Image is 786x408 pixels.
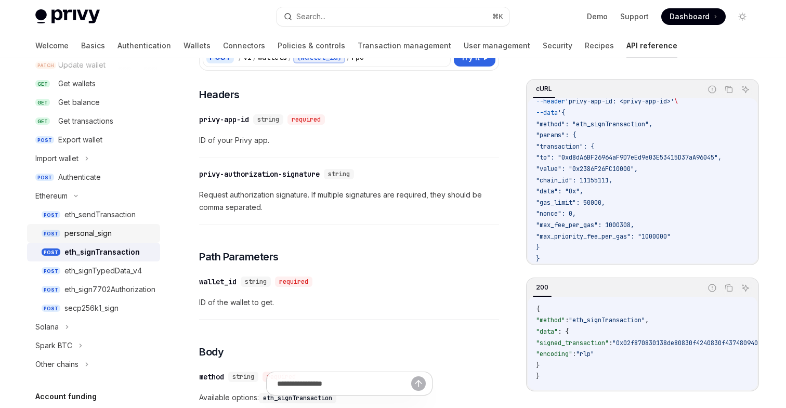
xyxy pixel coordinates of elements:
div: privy-authorization-signature [199,169,320,179]
span: Body [199,345,224,359]
div: Import wallet [35,152,78,165]
div: 200 [533,281,552,294]
div: Spark BTC [35,339,72,352]
div: cURL [533,83,555,95]
div: required [287,114,325,125]
a: Dashboard [661,8,726,25]
span: POST [42,286,60,294]
a: Policies & controls [278,33,345,58]
span: "params": { [536,131,576,139]
span: GET [35,80,50,88]
a: POSTeth_signTransaction [27,243,160,261]
span: "data" [536,327,558,336]
a: POSTAuthenticate [27,168,160,187]
span: : [572,350,576,358]
a: Basics [81,33,105,58]
span: Headers [199,87,240,102]
a: GETGet wallets [27,74,160,93]
span: POST [42,248,60,256]
span: "eth_signTransaction" [569,316,645,324]
button: Search...⌘K [277,7,509,26]
span: "data": "0x", [536,187,583,195]
a: POSTExport wallet [27,130,160,149]
span: "signed_transaction" [536,339,609,347]
a: POSTeth_sign7702Authorization [27,280,160,299]
a: Welcome [35,33,69,58]
button: Report incorrect code [705,281,719,295]
a: Recipes [585,33,614,58]
div: eth_sign7702Authorization [64,283,155,296]
span: '{ [558,109,565,117]
button: Send message [411,376,426,391]
div: required [275,277,312,287]
span: "encoding" [536,350,572,358]
a: GETGet transactions [27,112,160,130]
div: eth_signTypedData_v4 [64,265,142,277]
button: Toggle dark mode [734,8,751,25]
span: "method" [536,316,565,324]
span: } [536,255,540,263]
button: Ask AI [739,281,752,295]
span: "nonce": 0, [536,209,576,218]
span: "gas_limit": 50000, [536,199,605,207]
button: Copy the contents from the code block [722,83,736,96]
a: Demo [587,11,608,22]
span: string [245,278,267,286]
span: POST [42,230,60,238]
div: privy-app-id [199,114,249,125]
span: "rlp" [576,350,594,358]
img: light logo [35,9,100,24]
div: secp256k1_sign [64,302,119,314]
div: Other chains [35,358,78,371]
span: 'privy-app-id: <privy-app-id>' [565,97,674,106]
span: : [609,339,612,347]
a: Transaction management [358,33,451,58]
span: POST [42,305,60,312]
div: wallet_id [199,277,237,287]
span: ⌘ K [492,12,503,21]
span: "to": "0xd8dA6BF26964aF9D7eEd9e03E53415D37aA96045", [536,153,722,162]
span: "value": "0x2386F26FC10000", [536,165,638,173]
div: Export wallet [58,134,102,146]
a: Authentication [117,33,171,58]
a: Wallets [184,33,211,58]
div: personal_sign [64,227,112,240]
div: Ethereum [35,190,68,202]
a: POSTeth_signTypedData_v4 [27,261,160,280]
a: GETGet balance [27,93,160,112]
button: Copy the contents from the code block [722,281,736,295]
a: API reference [626,33,677,58]
div: eth_signTransaction [64,246,140,258]
div: Get wallets [58,77,96,90]
span: } [536,361,540,370]
div: Authenticate [58,171,101,183]
span: GET [35,117,50,125]
div: Get transactions [58,115,113,127]
div: Get balance [58,96,100,109]
span: --data [536,109,558,117]
a: Support [620,11,649,22]
span: Request authorization signature. If multiple signatures are required, they should be comma separa... [199,189,499,214]
a: Security [543,33,572,58]
span: --header [536,97,565,106]
span: "transaction": { [536,142,594,151]
span: POST [35,136,54,144]
span: string [257,115,279,124]
a: User management [464,33,530,58]
button: Report incorrect code [705,83,719,96]
span: POST [35,174,54,181]
span: POST [42,211,60,219]
a: POSTpersonal_sign [27,224,160,243]
a: POSTeth_sendTransaction [27,205,160,224]
a: Connectors [223,33,265,58]
a: POSTsecp256k1_sign [27,299,160,318]
span: { [536,305,540,313]
span: POST [42,267,60,275]
span: : { [558,327,569,336]
span: ID of your Privy app. [199,134,499,147]
div: Search... [296,10,325,23]
span: string [328,170,350,178]
span: "max_fee_per_gas": 1000308, [536,221,634,229]
span: , [645,316,649,324]
span: "chain_id": 11155111, [536,176,612,185]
